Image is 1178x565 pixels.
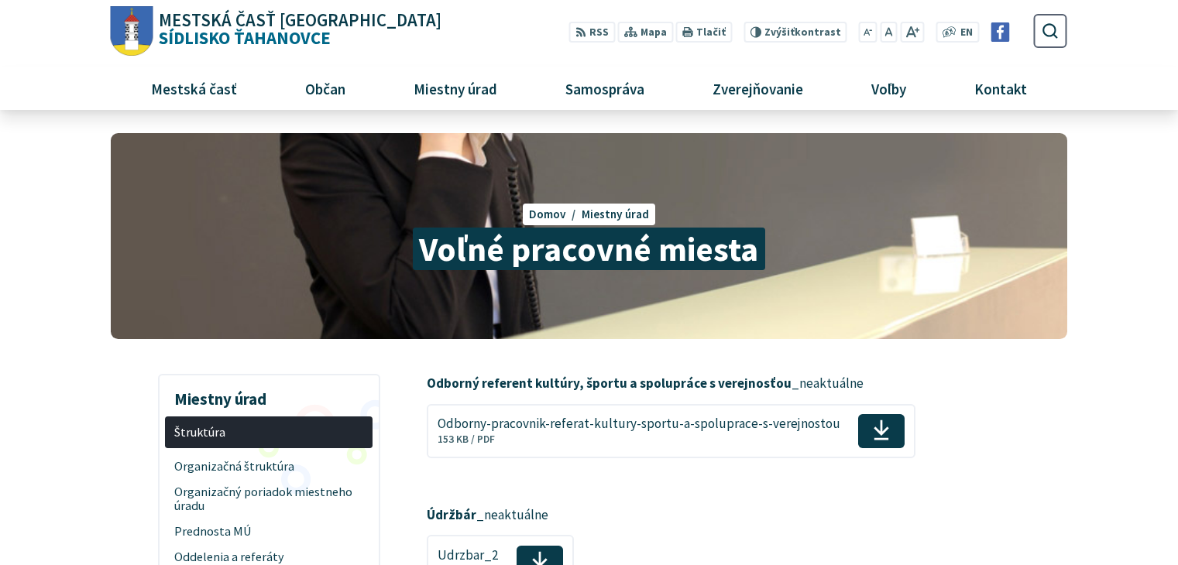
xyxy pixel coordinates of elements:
a: Prednosta MÚ [165,519,373,544]
span: Sídlisko Ťahanovce [153,12,442,47]
span: Udrzbar_2 [438,548,499,563]
span: Mapa [641,25,667,41]
a: Organizačná štruktúra [165,454,373,480]
span: kontrast [764,26,841,39]
a: Miestny úrad [385,67,525,109]
img: Prejsť na Facebook stránku [991,22,1010,42]
img: Prejsť na domovskú stránku [111,6,153,56]
strong: Údržbár [427,506,476,523]
span: Mestská časť [145,67,242,109]
button: Tlačiť [676,22,732,43]
span: RSS [589,25,609,41]
span: 153 KB / PDF [438,433,495,446]
a: Logo Sídlisko Ťahanovce, prejsť na domovskú stránku. [111,6,441,56]
a: EN [956,25,977,41]
a: Voľby [843,67,935,109]
span: Samospráva [559,67,650,109]
span: Organizačná štruktúra [174,454,364,480]
span: Organizačný poriadok miestneho úradu [174,480,364,519]
a: Zverejňovanie [685,67,832,109]
span: Domov [529,207,566,221]
a: Kontakt [946,67,1056,109]
a: Občan [276,67,373,109]
a: Miestny úrad [582,207,649,221]
span: Prednosta MÚ [174,519,364,544]
span: Odborny-pracovnik-referat-kultury-sportu-a-spoluprace-s-verejnostou [438,416,840,431]
span: Občan [299,67,351,109]
a: RSS [569,22,615,43]
a: Samospráva [537,67,673,109]
a: Štruktúra [165,416,373,448]
a: Mestská časť [122,67,265,109]
span: EN [960,25,973,41]
span: Voľné pracovné miesta [413,228,765,270]
button: Zmenšiť veľkosť písma [859,22,877,43]
span: Voľby [866,67,912,109]
span: Kontakt [969,67,1033,109]
a: Domov [529,207,582,221]
button: Nastaviť pôvodnú veľkosť písma [880,22,897,43]
button: Zvýšiťkontrast [744,22,847,43]
button: Zväčšiť veľkosť písma [900,22,924,43]
a: Odborny-pracovnik-referat-kultury-sportu-a-spoluprace-s-verejnostou153 KB / PDF [427,404,915,458]
span: Zvýšiť [764,26,795,39]
span: Tlačiť [696,26,726,39]
strong: Odborný referent kultúry, športu a spolupráce s verejnosťou [427,375,792,392]
span: Štruktúra [174,419,364,445]
a: Organizačný poriadok miestneho úradu [165,480,373,519]
span: Mestská časť [GEOGRAPHIC_DATA] [159,12,441,29]
h3: Miestny úrad [165,378,373,411]
p: _neaktuálne [427,505,950,526]
p: _neaktuálne [427,374,950,394]
span: Miestny úrad [407,67,503,109]
a: Mapa [618,22,673,43]
span: Zverejňovanie [706,67,809,109]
